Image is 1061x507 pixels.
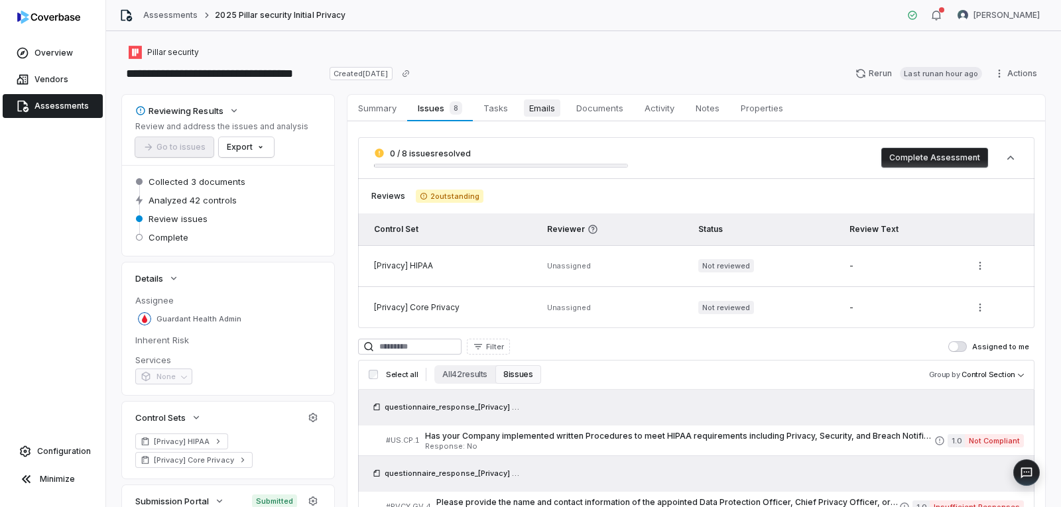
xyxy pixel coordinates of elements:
[125,40,203,64] button: https://pillar.security/Pillar security
[486,342,504,352] span: Filter
[135,452,253,468] a: [Privacy] Core Privacy
[412,99,467,117] span: Issues
[547,261,591,270] span: Unassigned
[385,468,524,479] span: questionnaire_response_[Privacy] Core Privacy _20250919_192939.xlsx
[374,302,531,313] div: [Privacy] Core Privacy
[131,266,183,290] button: Details
[386,370,418,380] span: Select all
[547,303,591,312] span: Unassigned
[698,224,723,234] span: Status
[849,260,954,271] div: -
[135,272,163,284] span: Details
[394,62,418,85] button: Copy link
[149,194,237,206] span: Analyzed 42 controls
[135,433,228,449] a: [Privacy] HIPAA
[149,213,208,225] span: Review issues
[149,176,245,188] span: Collected 3 documents
[135,121,308,132] p: Review and address the issues and analysis
[17,11,80,24] img: logo-D7KZi-bG.svg
[385,402,524,412] span: questionnaire_response_[Privacy] HIPAA_20250919_192939.xlsx
[547,224,682,235] span: Reviewer
[425,431,934,441] span: Has your Company implemented written Procedures to meet HIPAA requirements including Privacy, Sec...
[416,190,483,203] span: 2 outstanding
[958,10,968,21] img: Arun Muthu avatar
[143,10,198,21] a: Assessments
[965,434,1024,447] span: Not Compliant
[34,74,68,85] span: Vendors
[948,341,1029,352] label: Assigned to me
[149,231,188,243] span: Complete
[900,67,982,80] span: Last run an hour ago
[131,99,243,123] button: Reviewing Results
[353,99,402,117] span: Summary
[735,99,788,117] span: Properties
[3,68,103,91] a: Vendors
[495,365,540,384] button: 8 issues
[5,439,100,463] a: Configuration
[3,41,103,65] a: Overview
[390,148,471,158] span: 0 / 8 issues resolved
[524,99,560,117] span: Emails
[374,224,418,234] span: Control Set
[135,334,321,346] dt: Inherent Risk
[434,365,495,384] button: All 42 results
[929,370,960,379] span: Group by
[450,101,462,115] span: 8
[135,294,321,306] dt: Assignee
[467,339,510,355] button: Filter
[690,99,725,117] span: Notes
[37,446,91,457] span: Configuration
[990,64,1045,84] button: Actions
[135,105,223,117] div: Reviewing Results
[138,312,151,325] img: Guardant Health Admin avatar
[154,455,234,465] span: [Privacy] Core Privacy
[847,64,990,84] button: RerunLast runan hour ago
[948,341,967,352] button: Assigned to me
[154,436,210,447] span: [Privacy] HIPAA
[215,10,345,21] span: 2025 Pillar security Initial Privacy
[571,99,629,117] span: Documents
[478,99,513,117] span: Tasks
[156,314,241,324] span: Guardant Health Admin
[34,48,73,58] span: Overview
[849,224,899,234] span: Review Text
[147,47,199,58] span: Pillar security
[135,495,209,507] span: Submission Portal
[330,67,392,80] span: Created [DATE]
[386,435,420,445] span: # US.CP.1
[371,191,405,201] span: Reviews
[40,474,75,484] span: Minimize
[135,354,321,366] dt: Services
[698,301,754,314] span: Not reviewed
[425,443,934,450] span: Response: No
[34,101,89,111] span: Assessments
[849,302,954,313] div: -
[131,406,206,429] button: Control Sets
[135,412,186,423] span: Control Sets
[3,94,103,118] a: Assessments
[881,148,988,168] button: Complete Assessment
[948,434,965,447] span: 1.0
[698,259,754,272] span: Not reviewed
[950,5,1048,25] button: Arun Muthu avatar[PERSON_NAME]
[973,10,1040,21] span: [PERSON_NAME]
[369,370,378,379] input: Select all
[639,99,680,117] span: Activity
[386,425,1024,455] a: #US.CP.1Has your Company implemented written Procedures to meet HIPAA requirements including Priv...
[5,466,100,492] button: Minimize
[219,137,274,157] button: Export
[374,260,531,271] div: [Privacy] HIPAA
